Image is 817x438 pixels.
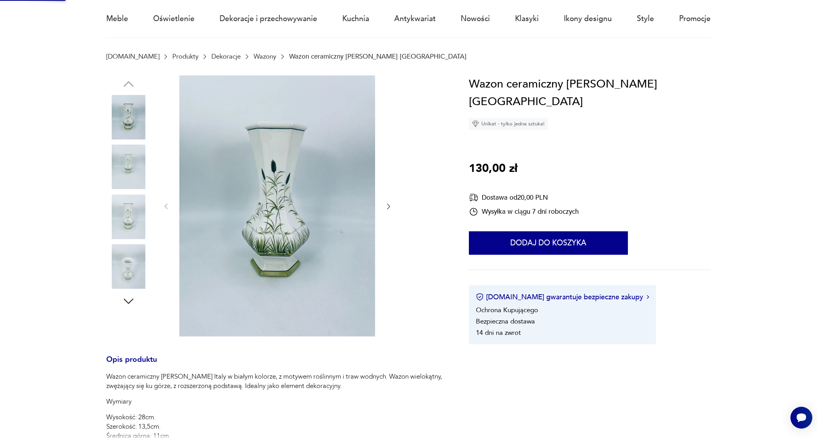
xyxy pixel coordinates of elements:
h3: Opis produktu [106,357,447,372]
a: Oświetlenie [153,1,195,37]
li: 14 dni na zwrot [476,328,521,337]
img: Ikona diamentu [472,120,479,127]
a: Wazony [254,53,276,60]
a: Klasyki [515,1,539,37]
img: Zdjęcie produktu Wazon ceramiczny V. Bassano Italy [179,75,375,336]
a: Dekoracje i przechowywanie [220,1,317,37]
li: Ochrona Kupującego [476,306,538,315]
a: Kuchnia [342,1,369,37]
h1: Wazon ceramiczny [PERSON_NAME] [GEOGRAPHIC_DATA] [469,75,711,111]
img: Zdjęcie produktu Wazon ceramiczny V. Bassano Italy [106,145,151,189]
img: Zdjęcie produktu Wazon ceramiczny V. Bassano Italy [106,95,151,139]
img: Ikona strzałki w prawo [647,295,649,299]
p: Wymiary [106,397,447,406]
img: Ikona certyfikatu [476,293,484,301]
a: Produkty [172,53,198,60]
img: Zdjęcie produktu Wazon ceramiczny V. Bassano Italy [106,195,151,239]
a: [DOMAIN_NAME] [106,53,159,60]
div: Unikat - tylko jedna sztuka! [469,118,548,130]
a: Antykwariat [394,1,436,37]
button: [DOMAIN_NAME] gwarantuje bezpieczne zakupy [476,292,649,302]
div: Dostawa od 20,00 PLN [469,193,579,202]
img: Ikona dostawy [469,193,478,202]
a: Meble [106,1,128,37]
li: Bezpieczna dostawa [476,317,535,326]
p: Wazon ceramiczny [PERSON_NAME] [GEOGRAPHIC_DATA] [289,53,467,60]
div: Wysyłka w ciągu 7 dni roboczych [469,207,579,216]
a: Ikony designu [564,1,612,37]
button: Dodaj do koszyka [469,231,628,255]
a: Dekoracje [211,53,241,60]
p: 130,00 zł [469,160,517,178]
img: Zdjęcie produktu Wazon ceramiczny V. Bassano Italy [106,244,151,289]
a: Style [637,1,654,37]
p: Wazon ceramiczny [PERSON_NAME] Italy w białym kolorze, z motywem roślinnym i traw wodnych. Wazon ... [106,372,447,391]
iframe: Smartsupp widget button [790,407,812,429]
a: Nowości [461,1,490,37]
a: Promocje [679,1,711,37]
